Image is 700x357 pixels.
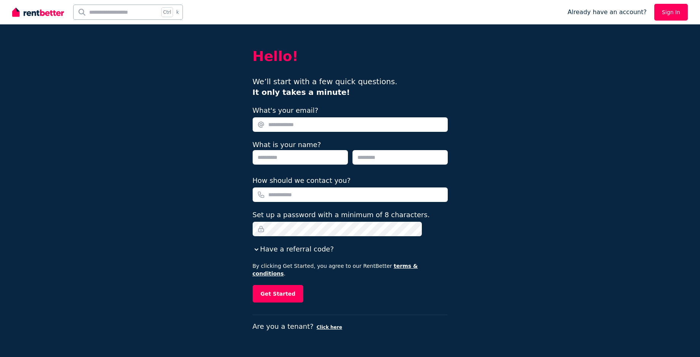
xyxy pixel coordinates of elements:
button: Get Started [253,285,304,303]
h2: Hello! [253,49,448,64]
label: How should we contact you? [253,175,351,186]
p: By clicking Get Started, you agree to our RentBetter . [253,262,448,277]
b: It only takes a minute! [253,88,350,97]
span: We’ll start with a few quick questions. [253,77,397,97]
span: Ctrl [161,7,173,17]
img: RentBetter [12,6,64,18]
label: What's your email? [253,105,319,116]
button: Click here [317,324,342,330]
a: Sign In [654,4,688,21]
label: Set up a password with a minimum of 8 characters. [253,210,430,220]
p: Are you a tenant? [253,321,448,332]
span: Already have an account? [567,8,647,17]
button: Have a referral code? [253,244,334,255]
label: What is your name? [253,141,321,149]
span: k [176,9,179,15]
